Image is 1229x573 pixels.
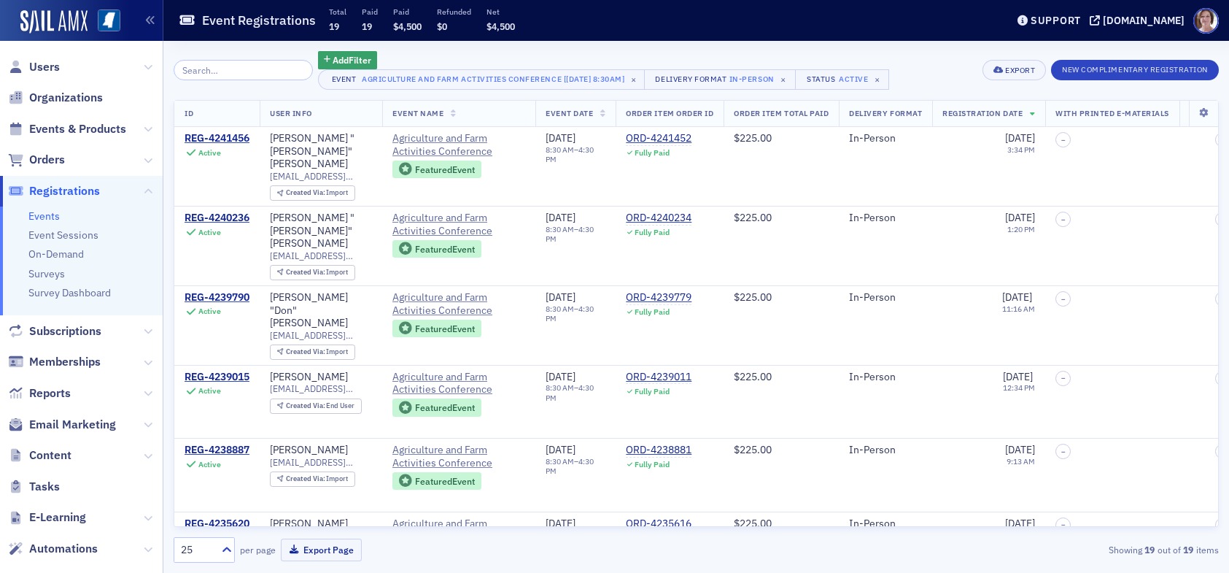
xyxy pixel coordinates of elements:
button: Delivery FormatIn-Person× [644,69,795,90]
span: – [1061,295,1066,304]
span: Event Name [392,108,443,118]
span: $225.00 [734,517,772,530]
span: Orders [29,152,65,168]
span: Registrations [29,183,100,199]
button: [DOMAIN_NAME] [1090,15,1190,26]
span: × [627,73,640,86]
a: ORD-4235616 [626,518,691,531]
div: Active [198,148,221,158]
span: Tasks [29,479,60,495]
div: Import [286,189,349,197]
a: Event Sessions [28,228,98,242]
div: Active [198,386,221,396]
button: Export Page [281,539,362,561]
a: Agriculture and Farm Activities Conference [392,444,525,469]
a: REG-4239015 [185,371,249,384]
span: $225.00 [734,211,772,224]
a: Organizations [8,90,103,106]
span: Automations [29,541,98,557]
a: Automations [8,541,98,557]
span: Created Via : [286,188,327,197]
a: [PERSON_NAME] [270,518,348,531]
div: Fully Paid [635,460,670,469]
button: AddFilter [318,51,378,69]
div: Active [198,228,221,237]
a: Memberships [8,354,101,370]
span: Agriculture and Farm Activities Conference [392,371,525,396]
a: Registrations [8,183,100,199]
span: [DATE] [1005,131,1035,145]
a: REG-4238887 [185,444,249,457]
span: $0 [437,20,447,32]
div: Import [286,475,349,483]
div: Featured Event [392,399,481,417]
span: With Printed E-Materials [1055,108,1169,118]
a: E-Learning [8,509,86,526]
div: Fully Paid [635,387,670,396]
div: Export [1005,66,1035,74]
div: Created Via: End User [270,399,362,414]
div: Event [329,74,360,84]
time: 8:30 AM [546,145,574,155]
a: ORD-4240234 [626,212,691,225]
a: Agriculture and Farm Activities Conference [392,518,525,543]
a: REG-4239790 [185,291,249,304]
div: Fully Paid [635,307,670,317]
time: 9:13 AM [1007,456,1035,466]
time: 8:30 AM [546,456,574,466]
a: ORD-4239779 [626,291,691,304]
p: Net [486,7,515,17]
div: ORD-4241452 [626,132,691,145]
div: Created Via: Import [270,472,355,487]
span: Event Date [546,108,593,118]
time: 4:30 PM [546,382,594,402]
time: 12:34 PM [1003,382,1035,393]
div: In-Person [849,371,922,384]
div: In-Person [849,444,922,457]
div: End User [286,402,355,410]
div: – [546,145,605,164]
span: [DATE] [1003,370,1033,383]
a: New Complimentary Registration [1051,62,1219,75]
span: Created Via : [286,267,327,277]
span: × [777,73,790,86]
div: Featured Event [392,320,481,338]
a: SailAMX [20,10,88,34]
div: In-Person [729,72,775,86]
a: [PERSON_NAME] [270,371,348,384]
div: [PERSON_NAME] "[PERSON_NAME]" [PERSON_NAME] [270,212,372,250]
span: [EMAIL_ADDRESS][DOMAIN_NAME] [270,457,372,468]
span: [DATE] [1002,291,1032,304]
button: Export [982,60,1046,80]
strong: 19 [1142,543,1158,556]
div: Featured Event [415,245,475,253]
a: [PERSON_NAME] [270,444,348,457]
div: In-Person [849,518,922,531]
p: Paid [393,7,422,17]
div: Delivery Format [655,74,726,84]
span: ID [185,108,193,118]
div: ORD-4239011 [626,371,691,384]
time: 4:30 PM [546,224,594,244]
a: REG-4235620 [185,518,249,531]
div: Featured Event [392,161,481,179]
button: New Complimentary Registration [1051,60,1219,80]
a: Events [28,209,60,223]
a: Agriculture and Farm Activities Conference [392,132,525,158]
span: × [871,73,884,86]
div: Featured Event [415,477,475,485]
span: [DATE] [1005,517,1035,530]
div: Created Via: Import [270,185,355,201]
span: $4,500 [393,20,422,32]
a: REG-4241456 [185,132,249,145]
span: Profile [1193,8,1219,34]
a: [PERSON_NAME] "[PERSON_NAME]" [PERSON_NAME] [270,132,372,171]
